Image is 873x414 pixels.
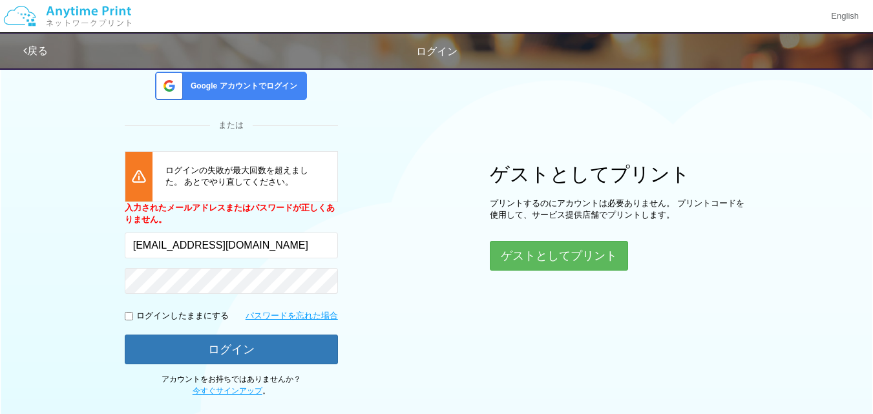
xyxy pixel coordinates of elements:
h1: ゲストとしてプリント [490,163,748,185]
span: 。 [193,386,270,395]
img: icn_error.png [125,163,153,189]
button: ログイン [125,335,338,364]
p: プリントするのにアカウントは必要ありません。 プリントコードを使用して、サービス提供店舗でプリントします。 [490,198,748,222]
p: ログインしたままにする [136,310,229,322]
a: パスワードを忘れた場合 [246,310,338,322]
span: ログイン [416,46,458,57]
p: アカウントをお持ちではありませんか？ [125,374,338,396]
span: Google アカウントでログイン [185,81,297,92]
div: ログインの失敗が最大回数を超えました。 あとでやり直してください。 [153,152,337,202]
div: または [125,119,338,132]
button: ゲストとしてプリント [490,241,628,271]
a: 戻る [23,45,48,56]
input: メールアドレス [125,233,338,258]
b: 入力されたメールアドレスまたはパスワードが正しくありません。 [125,203,335,225]
a: 今すぐサインアップ [193,386,262,395]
